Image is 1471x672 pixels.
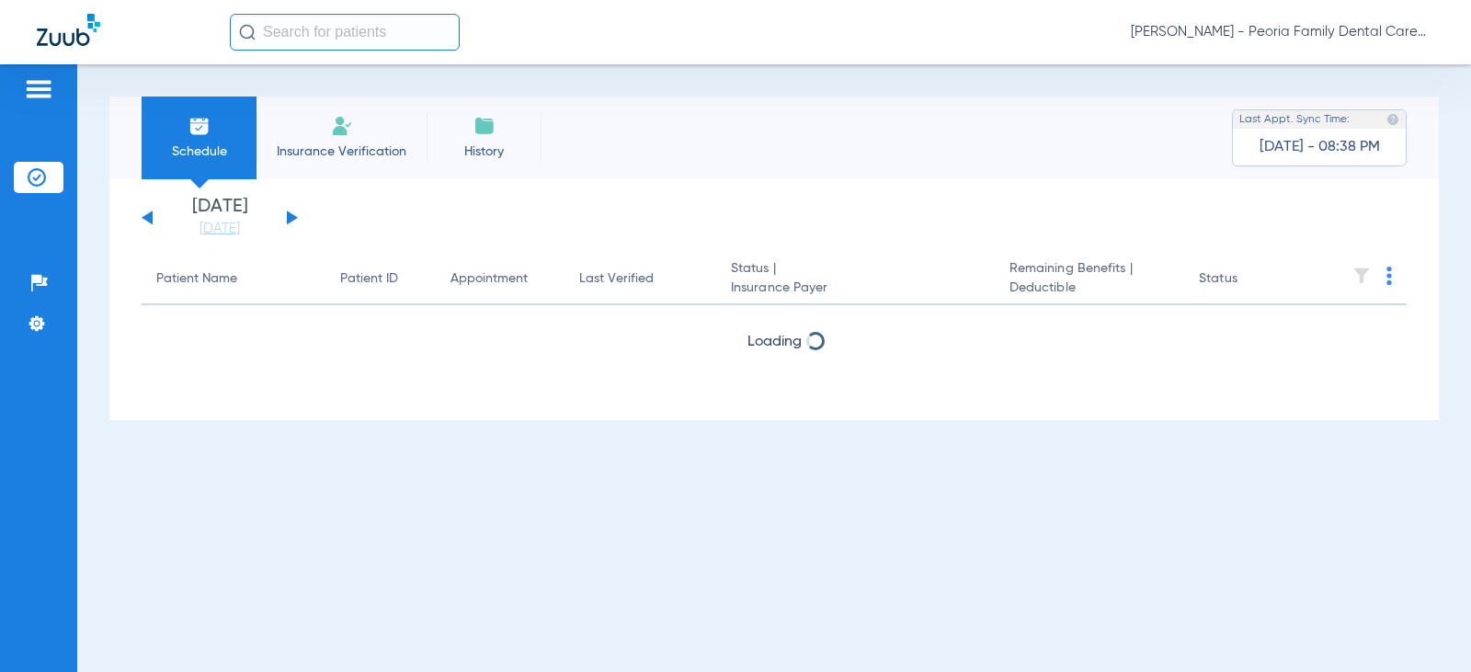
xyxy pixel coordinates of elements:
img: last sync help info [1386,113,1399,126]
img: History [473,115,496,137]
input: Search for patients [230,14,460,51]
div: Patient ID [340,269,398,289]
span: Insurance Payer [731,279,980,298]
li: [DATE] [165,198,275,238]
img: Search Icon [239,24,256,40]
div: Patient Name [156,269,311,289]
div: Appointment [450,269,550,289]
div: Appointment [450,269,528,289]
img: group-dot-blue.svg [1386,267,1392,285]
div: Patient Name [156,269,237,289]
img: Schedule [188,115,211,137]
span: History [440,142,528,161]
img: hamburger-icon [24,78,53,100]
a: [DATE] [165,220,275,238]
img: Manual Insurance Verification [331,115,353,137]
div: Last Verified [579,269,701,289]
span: Insurance Verification [270,142,413,161]
span: Schedule [155,142,243,161]
th: Remaining Benefits | [995,254,1184,305]
span: [DATE] - 08:38 PM [1260,138,1380,156]
span: [PERSON_NAME] - Peoria Family Dental Care [1131,23,1434,41]
div: Last Verified [579,269,654,289]
span: Last Appt. Sync Time: [1239,110,1350,129]
th: Status | [716,254,995,305]
img: filter.svg [1352,267,1371,285]
span: Loading [747,335,802,349]
img: Zuub Logo [37,14,100,46]
span: Deductible [1009,279,1169,298]
div: Patient ID [340,269,421,289]
th: Status [1184,254,1308,305]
